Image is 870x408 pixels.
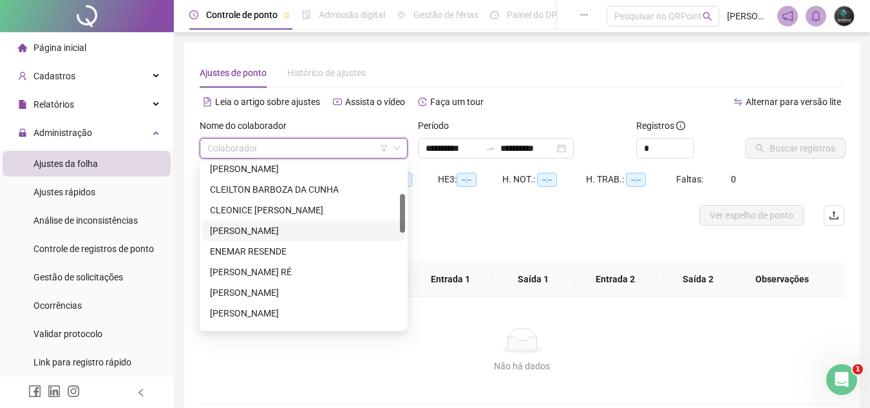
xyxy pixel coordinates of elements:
span: Administração [33,128,92,138]
div: GABRIEL DA CRUZ RÉ [202,262,405,282]
div: GUSTAVO DOS SANTOS MAGNUS [202,303,405,324]
span: Ajustes rápidos [33,187,95,197]
div: [PERSON_NAME] [210,286,397,300]
span: Ocorrências [33,300,82,311]
span: Alternar para versão lite [746,97,841,107]
div: [PERSON_NAME] [210,224,397,238]
span: Validar protocolo [33,329,102,339]
span: upload [829,210,839,220]
span: Assista o vídeo [345,97,405,107]
span: --:-- [626,173,646,187]
div: [PERSON_NAME] RÉ [210,265,397,279]
iframe: Intercom live chat [826,364,857,395]
span: file-text [203,97,212,106]
div: CLAUDIONOR ROCINO RODRIGUES [202,159,405,179]
div: ENEMAR RESENDE [210,244,397,258]
span: Página inicial [33,43,86,53]
div: CLEONICE FATIMA CASTILHOS DE LIMA [202,200,405,220]
div: CLEILTON BARBOZA DA CUNHA [210,182,397,197]
span: Observações [740,272,824,286]
span: Admissão digital [319,10,385,20]
span: facebook [28,385,41,398]
span: youtube [333,97,342,106]
span: down [393,144,401,152]
div: HE 3: [438,172,502,187]
span: clock-circle [189,10,198,19]
div: GUSTAVO DA SILVA QUEIROZ [202,282,405,303]
span: notification [782,10,793,22]
span: Leia o artigo sobre ajustes [215,97,320,107]
span: history [418,97,427,106]
span: Registros [636,119,685,133]
th: Entrada 1 [410,262,492,297]
span: Controle de registros de ponto [33,244,154,254]
label: Período [418,119,457,133]
span: --:-- [457,173,477,187]
span: swap-right [485,143,495,153]
th: Saída 2 [657,262,739,297]
span: search [703,12,712,21]
span: linkedin [48,385,61,398]
div: CLEILTON BARBOZA DA CUNHA [202,179,405,200]
div: ÉDIO NAZÁRIO [202,220,405,241]
button: Ver espelho de ponto [699,205,804,226]
span: sun [397,10,406,19]
span: file-done [302,10,311,19]
span: Gestão de férias [413,10,478,20]
span: lock [18,128,27,137]
span: ellipsis [580,10,589,19]
div: HEMITON [PERSON_NAME] [210,327,397,341]
span: Ajustes da folha [33,159,98,169]
span: file [18,100,27,109]
span: to [485,143,495,153]
button: Buscar registros [745,138,846,159]
span: Histórico de ajustes [287,68,366,78]
div: H. TRAB.: [586,172,676,187]
div: [PERSON_NAME] [210,162,397,176]
div: [PERSON_NAME] [210,306,397,320]
span: Faltas: [676,174,705,184]
th: Entrada 2 [574,262,657,297]
div: CLEONICE [PERSON_NAME] [210,203,397,217]
label: Nome do colaborador [200,119,295,133]
span: bell [810,10,822,22]
div: Não há dados [215,359,829,373]
span: 1 [853,364,863,374]
span: Ajustes de ponto [200,68,267,78]
span: --:-- [537,173,557,187]
th: Observações [730,262,835,297]
span: Faça um tour [430,97,484,107]
span: left [137,388,146,397]
div: H. NOT.: [502,172,586,187]
span: Análise de inconsistências [33,215,138,226]
span: filter [380,144,388,152]
span: home [18,43,27,52]
img: 35618 [835,6,854,26]
span: dashboard [490,10,499,19]
span: pushpin [283,12,290,19]
span: Controle de ponto [206,10,278,20]
span: Painel do DP [507,10,557,20]
div: ENEMAR RESENDE [202,241,405,262]
span: instagram [67,385,80,398]
span: Link para registro rápido [33,357,131,367]
span: Gestão de solicitações [33,272,123,282]
span: Cadastros [33,71,75,81]
span: info-circle [676,121,685,130]
span: user-add [18,72,27,81]
span: Relatórios [33,99,74,110]
span: 0 [731,174,736,184]
th: Saída 1 [492,262,574,297]
span: [PERSON_NAME] [727,9,770,23]
div: HEMITON HENRIQUE JANUARIO MARTINS [202,324,405,344]
span: swap [733,97,742,106]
